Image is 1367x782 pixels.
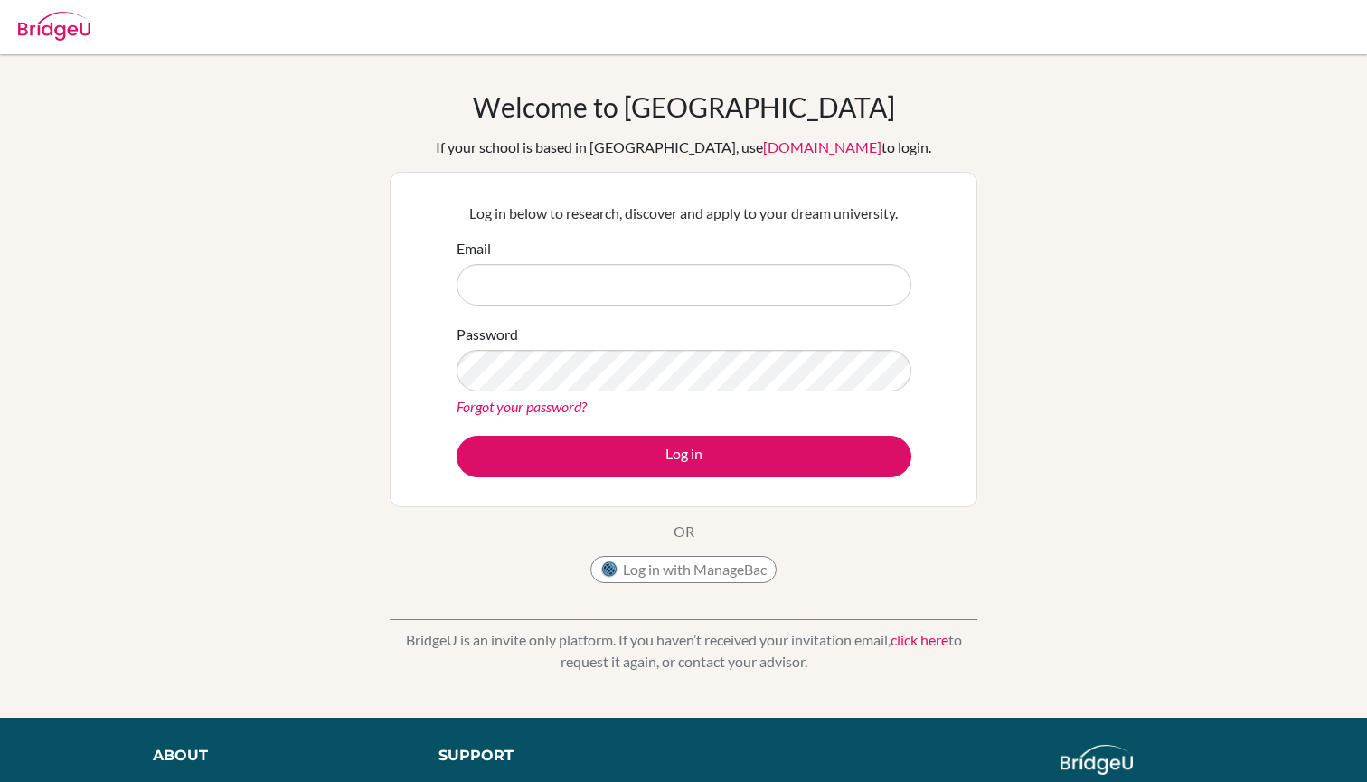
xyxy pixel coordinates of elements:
[153,745,398,767] div: About
[763,138,881,155] a: [DOMAIN_NAME]
[457,203,911,224] p: Log in below to research, discover and apply to your dream university.
[390,629,977,673] p: BridgeU is an invite only platform. If you haven’t received your invitation email, to request it ...
[457,324,518,345] label: Password
[457,398,587,415] a: Forgot your password?
[457,238,491,259] label: Email
[438,745,665,767] div: Support
[590,556,777,583] button: Log in with ManageBac
[1061,745,1134,775] img: logo_white@2x-f4f0deed5e89b7ecb1c2cc34c3e3d731f90f0f143d5ea2071677605dd97b5244.png
[674,521,694,542] p: OR
[436,137,931,158] div: If your school is based in [GEOGRAPHIC_DATA], use to login.
[891,631,948,648] a: click here
[473,90,895,123] h1: Welcome to [GEOGRAPHIC_DATA]
[457,436,911,477] button: Log in
[18,12,90,41] img: Bridge-U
